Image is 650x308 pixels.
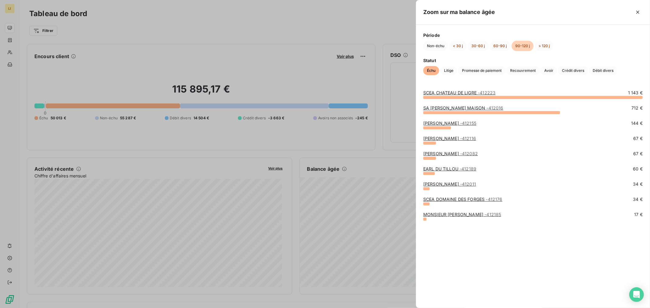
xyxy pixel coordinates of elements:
[460,121,476,126] span: - 412155
[589,66,617,75] button: Débit divers
[506,66,539,75] button: Recouvrement
[633,135,643,142] span: 67 €
[633,166,643,172] span: 60 €
[633,151,643,157] span: 67 €
[487,105,503,110] span: - 412016
[460,136,476,141] span: - 412116
[449,41,467,51] button: < 30 j
[478,90,495,95] span: - 412223
[535,41,553,51] button: > 120 j
[423,32,643,38] span: Période
[423,151,478,156] a: [PERSON_NAME]
[460,166,476,171] span: - 412189
[458,66,505,75] button: Promesse de paiement
[629,287,644,302] div: Open Intercom Messenger
[423,66,439,75] button: Échu
[631,120,643,126] span: 144 €
[460,181,476,187] span: - 412011
[628,90,643,96] span: 1 143 €
[440,66,457,75] button: Litige
[558,66,588,75] button: Crédit divers
[423,166,476,171] a: EARL DU TILLOU
[485,212,501,217] span: - 412185
[423,90,495,95] a: SCEA CHATEAU DE LIGRE
[423,136,476,141] a: [PERSON_NAME]
[633,181,643,187] span: 34 €
[460,151,478,156] span: - 412082
[512,41,534,51] button: 90-120 j
[423,197,503,202] a: SCEA DOMAINE DES FORGES
[541,66,557,75] button: Avoir
[423,8,495,16] h5: Zoom sur ma balance âgée
[423,212,501,217] a: MONSIEUR [PERSON_NAME]
[633,196,643,202] span: 34 €
[423,181,476,187] a: [PERSON_NAME]
[423,57,643,64] span: Statut
[631,105,643,111] span: 712 €
[634,212,643,218] span: 17 €
[423,105,503,110] a: SA [PERSON_NAME] MAISON
[490,41,510,51] button: 60-90 j
[423,121,476,126] a: [PERSON_NAME]
[468,41,488,51] button: 30-60 j
[486,197,503,202] span: - 412176
[423,41,448,51] button: Non-échu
